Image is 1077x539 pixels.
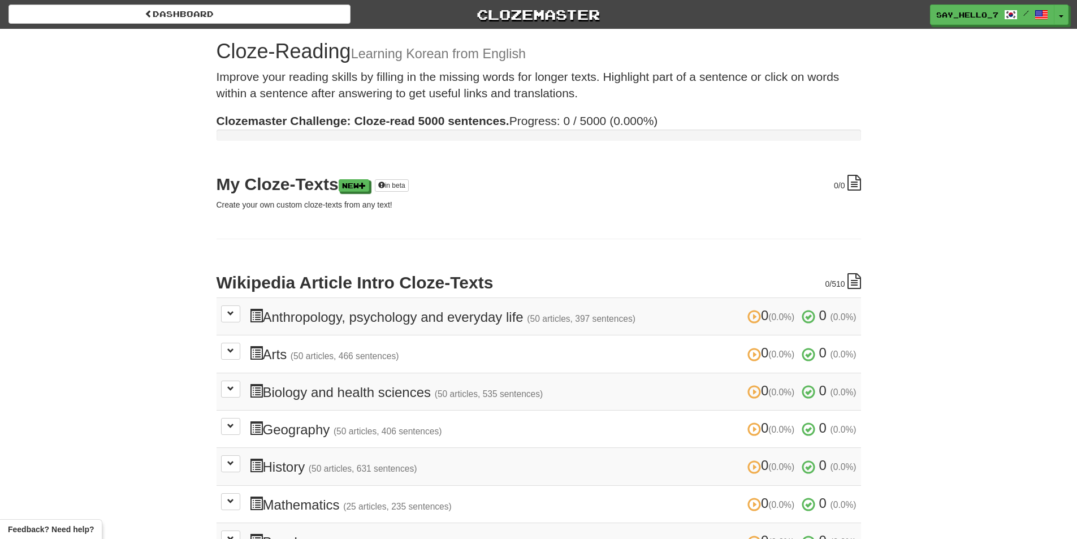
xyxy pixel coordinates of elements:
[249,346,857,362] h3: Arts
[747,383,798,398] span: 0
[831,387,857,397] small: (0.0%)
[334,426,442,436] small: (50 articles, 406 sentences)
[217,175,861,193] h2: My Cloze-Texts
[825,273,860,290] div: /510
[831,350,857,359] small: (0.0%)
[1023,9,1029,17] span: /
[747,495,798,511] span: 0
[819,495,827,511] span: 0
[831,312,857,322] small: (0.0%)
[309,464,417,473] small: (50 articles, 631 sentences)
[527,314,635,324] small: (50 articles, 397 sentences)
[819,458,827,473] span: 0
[819,345,827,360] span: 0
[834,175,860,191] div: /0
[930,5,1054,25] a: say_hello_7 /
[249,421,857,437] h3: Geography
[343,502,452,511] small: (25 articles, 235 sentences)
[217,199,861,210] p: Create your own custom cloze-texts from any text!
[8,5,351,24] a: Dashboard
[831,500,857,510] small: (0.0%)
[291,351,399,361] small: (50 articles, 466 sentences)
[747,420,798,435] span: 0
[819,420,827,435] span: 0
[217,68,861,102] p: Improve your reading skills by filling in the missing words for longer texts. Highlight part of a...
[217,273,861,292] h2: Wikipedia Article Intro Cloze-Texts
[249,383,857,400] h3: Biology and health sciences
[768,425,794,434] small: (0.0%)
[768,462,794,472] small: (0.0%)
[217,114,509,127] strong: Clozemaster Challenge: Cloze-read 5000 sentences.
[834,181,838,190] span: 0
[217,40,861,63] h1: Cloze-Reading
[367,5,710,24] a: Clozemaster
[249,458,857,475] h3: History
[217,114,658,127] span: Progress: 0 / 5000 (0.000%)
[747,458,798,473] span: 0
[936,10,998,20] span: say_hello_7
[768,312,794,322] small: (0.0%)
[249,496,857,512] h3: Mathematics
[8,524,94,535] span: Open feedback widget
[768,500,794,510] small: (0.0%)
[768,350,794,359] small: (0.0%)
[819,383,827,398] span: 0
[435,389,543,399] small: (50 articles, 535 sentences)
[351,46,526,61] small: Learning Korean from English
[747,345,798,360] span: 0
[375,179,409,192] a: in beta
[819,308,827,323] span: 0
[831,425,857,434] small: (0.0%)
[768,387,794,397] small: (0.0%)
[339,179,369,192] a: New
[747,308,798,323] span: 0
[825,279,829,288] span: 0
[831,462,857,472] small: (0.0%)
[249,308,857,325] h3: Anthropology, psychology and everyday life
